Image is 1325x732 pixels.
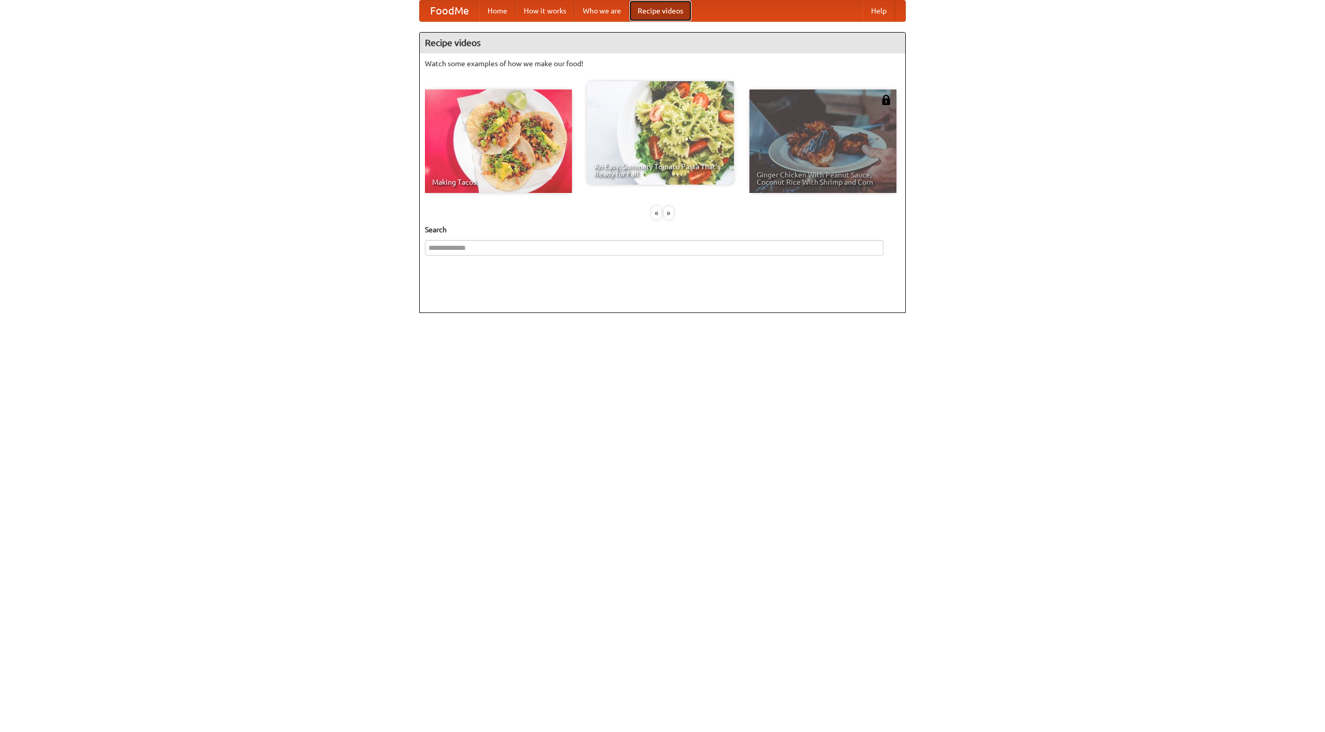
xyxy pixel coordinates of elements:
img: 483408.png [881,95,891,105]
span: Making Tacos [432,178,565,186]
h4: Recipe videos [420,33,905,53]
h5: Search [425,225,900,235]
a: FoodMe [420,1,479,21]
div: « [652,206,661,219]
a: Home [479,1,516,21]
a: Making Tacos [425,89,572,193]
a: An Easy, Summery Tomato Pasta That's Ready for Fall [587,81,734,185]
a: How it works [516,1,575,21]
div: » [664,206,673,219]
a: Help [863,1,895,21]
a: Who we are [575,1,629,21]
p: Watch some examples of how we make our food! [425,58,900,69]
span: An Easy, Summery Tomato Pasta That's Ready for Fall [594,163,727,177]
a: Recipe videos [629,1,691,21]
